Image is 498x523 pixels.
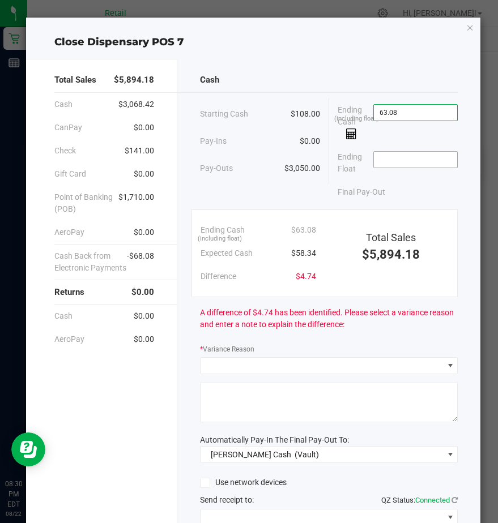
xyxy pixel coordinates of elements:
[134,168,154,180] span: $0.00
[291,247,316,259] span: $58.34
[54,333,84,345] span: AeroPay
[338,151,374,175] span: Ending Float
[54,310,73,322] span: Cash
[295,450,319,459] span: (Vault)
[54,280,155,305] div: Returns
[118,98,154,110] span: $3,068.42
[338,104,374,140] span: Ending Cash
[200,162,233,174] span: Pay-Outs
[201,247,253,259] span: Expected Cash
[291,108,320,120] span: $108.00
[134,226,154,238] span: $0.00
[134,333,154,345] span: $0.00
[26,35,481,50] div: Close Dispensary POS 7
[200,495,254,504] span: Send receipt to:
[54,168,86,180] span: Gift Card
[200,435,349,444] span: Automatically Pay-In The Final Pay-Out To:
[127,250,154,274] span: -$68.08
[366,232,416,243] span: Total Sales
[291,224,316,236] span: $63.08
[200,108,248,120] span: Starting Cash
[54,250,127,274] span: Cash Back from Electronic Payments
[54,191,119,215] span: Point of Banking (POB)
[134,310,154,322] span: $0.00
[198,234,242,244] span: (including float)
[131,286,154,299] span: $0.00
[54,226,84,238] span: AeroPay
[381,496,458,504] span: QZ Status:
[201,271,236,282] span: Difference
[11,432,45,466] iframe: Resource center
[300,135,320,147] span: $0.00
[296,271,316,282] span: $4.74
[54,74,96,87] span: Total Sales
[54,145,76,157] span: Check
[134,122,154,134] span: $0.00
[54,98,73,110] span: Cash
[200,344,254,354] label: Variance Reason
[125,145,154,157] span: $141.00
[200,135,227,147] span: Pay-Ins
[114,74,154,87] span: $5,894.18
[415,496,450,504] span: Connected
[118,191,154,215] span: $1,710.00
[338,186,385,198] span: Final Pay-Out
[200,74,219,87] span: Cash
[201,224,245,236] span: Ending Cash
[284,162,320,174] span: $3,050.00
[200,477,287,488] label: Use network devices
[362,247,420,261] span: $5,894.18
[200,307,458,331] span: A difference of $4.74 has been identified. Please select a variance reason and enter a note to ex...
[211,450,291,459] span: [PERSON_NAME] Cash
[54,122,82,134] span: CanPay
[334,114,378,124] span: (including float)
